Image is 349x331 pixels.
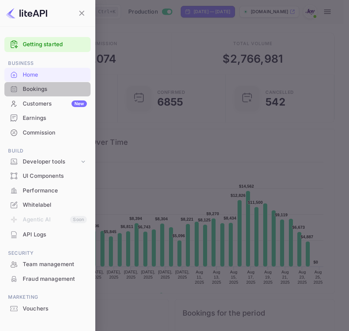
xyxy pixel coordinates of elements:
[4,184,91,198] div: Performance
[4,257,91,272] div: Team management
[23,85,87,93] div: Bookings
[4,198,91,212] a: Whitelabel
[23,40,87,49] a: Getting started
[4,249,91,257] span: Security
[4,59,91,67] span: Business
[23,260,87,269] div: Team management
[4,82,91,96] a: Bookings
[4,147,91,155] span: Build
[4,302,91,315] a: Vouchers
[23,158,80,166] div: Developer tools
[23,275,87,283] div: Fraud management
[4,228,91,242] div: API Logs
[4,97,91,111] div: CustomersNew
[23,201,87,209] div: Whitelabel
[4,126,91,139] a: Commission
[23,172,87,180] div: UI Components
[4,302,91,316] div: Vouchers
[23,71,87,79] div: Home
[71,100,87,107] div: New
[4,68,91,82] div: Home
[4,155,91,168] div: Developer tools
[23,187,87,195] div: Performance
[23,100,87,108] div: Customers
[4,126,91,140] div: Commission
[4,37,91,52] div: Getting started
[4,228,91,241] a: API Logs
[23,129,87,137] div: Commission
[23,114,87,122] div: Earnings
[4,169,91,183] a: UI Components
[23,305,87,313] div: Vouchers
[4,184,91,197] a: Performance
[6,7,47,19] img: LiteAPI logo
[4,257,91,271] a: Team management
[4,68,91,81] a: Home
[4,272,91,286] a: Fraud management
[4,97,91,110] a: CustomersNew
[4,293,91,301] span: Marketing
[4,111,91,125] a: Earnings
[23,231,87,239] div: API Logs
